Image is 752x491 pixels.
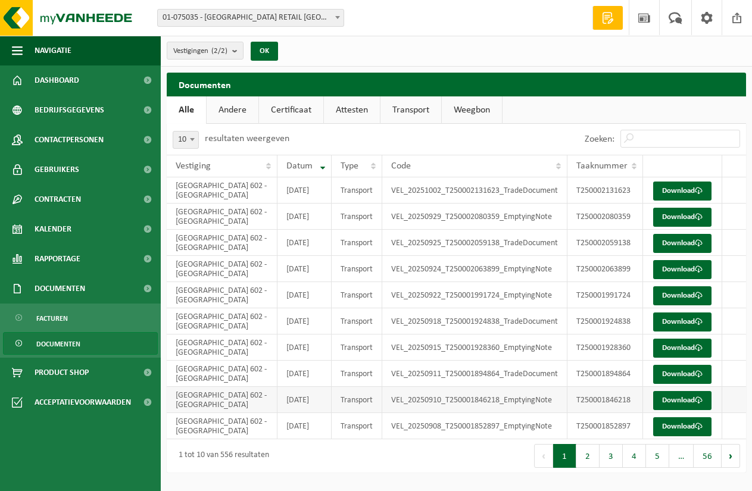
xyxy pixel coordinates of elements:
td: Transport [332,230,382,256]
button: 4 [623,444,646,468]
button: 1 [553,444,576,468]
span: Documenten [35,274,85,304]
td: VEL_20250915_T250001928360_EmptyingNote [382,334,567,361]
button: Next [722,444,740,468]
button: 3 [600,444,623,468]
span: Acceptatievoorwaarden [35,387,131,417]
a: Download [653,365,712,384]
a: Download [653,391,712,410]
a: Download [653,417,712,436]
td: [GEOGRAPHIC_DATA] 602 - [GEOGRAPHIC_DATA] [167,387,277,413]
td: T250001991724 [567,282,643,308]
td: [DATE] [277,361,332,387]
td: T250002080359 [567,204,643,230]
button: OK [251,42,278,61]
td: VEL_20250929_T250002080359_EmptyingNote [382,204,567,230]
td: [GEOGRAPHIC_DATA] 602 - [GEOGRAPHIC_DATA] [167,282,277,308]
span: Type [341,161,358,171]
td: VEL_20250922_T250001991724_EmptyingNote [382,282,567,308]
button: 5 [646,444,669,468]
a: Alle [167,96,206,124]
td: [GEOGRAPHIC_DATA] 602 - [GEOGRAPHIC_DATA] [167,413,277,439]
td: VEL_20250911_T250001894864_TradeDocument [382,361,567,387]
span: Vestigingen [173,42,227,60]
td: [GEOGRAPHIC_DATA] 602 - [GEOGRAPHIC_DATA] [167,334,277,361]
span: Gebruikers [35,155,79,184]
span: Contracten [35,184,81,214]
a: Attesten [324,96,380,124]
td: [DATE] [277,230,332,256]
td: Transport [332,256,382,282]
span: … [669,444,694,468]
a: Transport [380,96,441,124]
td: [GEOGRAPHIC_DATA] 602 - [GEOGRAPHIC_DATA] [167,230,277,256]
td: T250001928360 [567,334,643,361]
td: [DATE] [277,413,332,439]
count: (2/2) [211,47,227,55]
a: Download [653,286,712,305]
button: 56 [694,444,722,468]
td: [DATE] [277,387,332,413]
a: Download [653,312,712,331]
span: Product Shop [35,358,89,387]
a: Download [653,260,712,279]
span: Contactpersonen [35,125,104,155]
td: T250001894864 [567,361,643,387]
span: 10 [173,131,199,149]
td: T250001846218 [567,387,643,413]
label: Zoeken: [585,135,614,144]
a: Download [653,234,712,253]
td: T250001924838 [567,308,643,334]
span: Bedrijfsgegevens [35,95,104,125]
td: T250001852897 [567,413,643,439]
a: Facturen [3,307,158,329]
label: resultaten weergeven [205,134,289,143]
td: Transport [332,204,382,230]
td: [GEOGRAPHIC_DATA] 602 - [GEOGRAPHIC_DATA] [167,256,277,282]
td: T250002063899 [567,256,643,282]
td: [DATE] [277,334,332,361]
td: Transport [332,308,382,334]
td: T250002131623 [567,177,643,204]
span: 01-075035 - BRUGGE RETAIL NV - BRUGGE [157,9,344,27]
span: Kalender [35,214,71,244]
button: 2 [576,444,600,468]
span: 10 [173,132,198,148]
td: [GEOGRAPHIC_DATA] 602 - [GEOGRAPHIC_DATA] [167,308,277,334]
td: T250002059138 [567,230,643,256]
a: Download [653,339,712,358]
span: Datum [286,161,313,171]
td: [DATE] [277,256,332,282]
td: [GEOGRAPHIC_DATA] 602 - [GEOGRAPHIC_DATA] [167,361,277,387]
a: Download [653,182,712,201]
button: Previous [534,444,553,468]
span: Dashboard [35,65,79,95]
td: Transport [332,282,382,308]
span: Taaknummer [576,161,628,171]
td: Transport [332,334,382,361]
td: Transport [332,413,382,439]
td: Transport [332,387,382,413]
a: Documenten [3,332,158,355]
div: 1 tot 10 van 556 resultaten [173,445,269,467]
td: [DATE] [277,308,332,334]
button: Vestigingen(2/2) [167,42,244,60]
td: VEL_20250910_T250001846218_EmptyingNote [382,387,567,413]
td: VEL_20250924_T250002063899_EmptyingNote [382,256,567,282]
td: [GEOGRAPHIC_DATA] 602 - [GEOGRAPHIC_DATA] [167,204,277,230]
span: Rapportage [35,244,80,274]
a: Download [653,208,712,227]
a: Certificaat [259,96,323,124]
span: Documenten [36,333,80,355]
td: [DATE] [277,177,332,204]
td: VEL_20250925_T250002059138_TradeDocument [382,230,567,256]
span: Facturen [36,307,68,330]
span: Code [391,161,411,171]
td: VEL_20250908_T250001852897_EmptyingNote [382,413,567,439]
td: Transport [332,177,382,204]
a: Weegbon [442,96,502,124]
td: Transport [332,361,382,387]
span: 01-075035 - BRUGGE RETAIL NV - BRUGGE [158,10,344,26]
td: [GEOGRAPHIC_DATA] 602 - [GEOGRAPHIC_DATA] [167,177,277,204]
td: VEL_20250918_T250001924838_TradeDocument [382,308,567,334]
